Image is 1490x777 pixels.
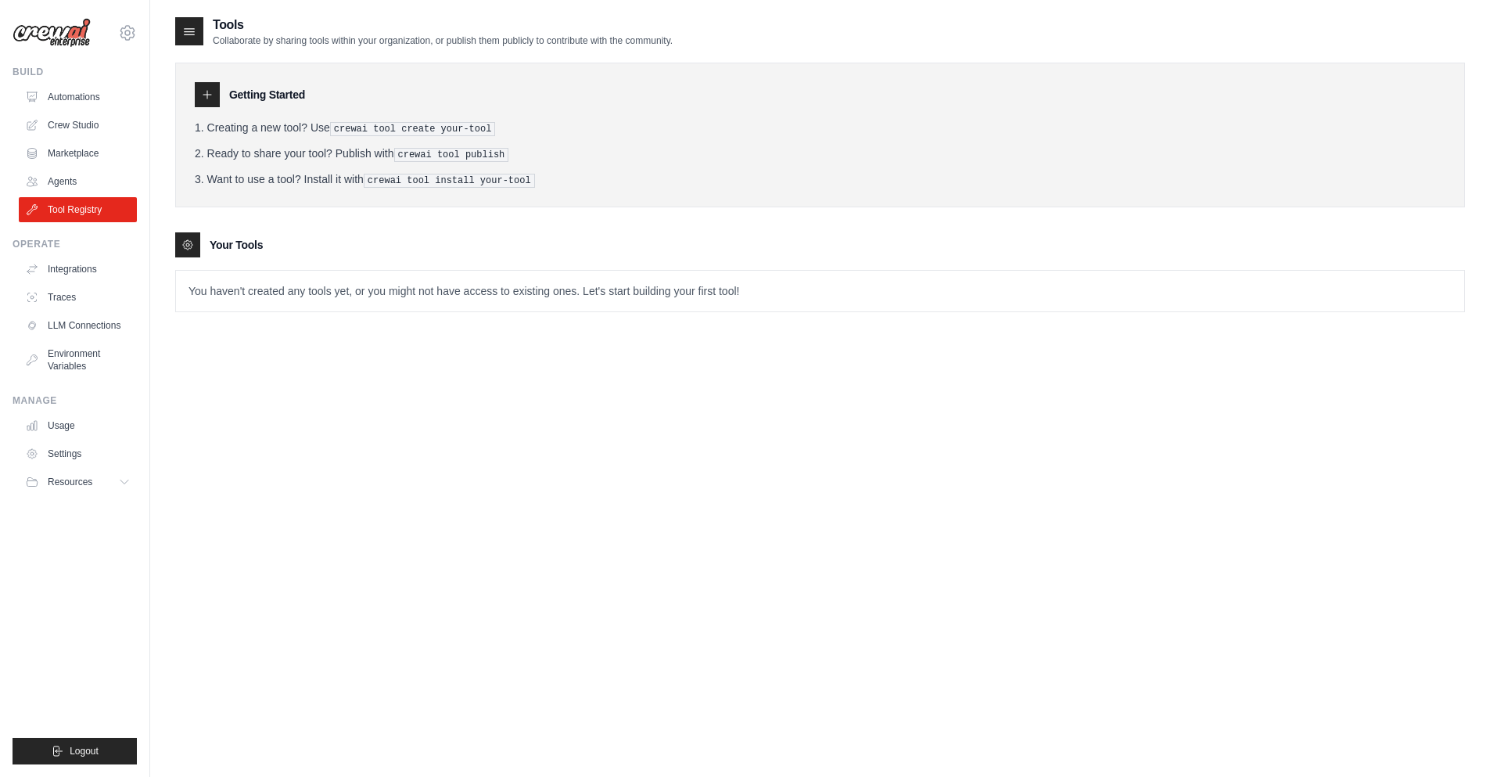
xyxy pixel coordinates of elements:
[13,394,137,407] div: Manage
[13,18,91,48] img: Logo
[48,476,92,488] span: Resources
[19,257,137,282] a: Integrations
[70,745,99,757] span: Logout
[19,141,137,166] a: Marketplace
[19,313,137,338] a: LLM Connections
[19,85,137,110] a: Automations
[330,122,496,136] pre: crewai tool create your-tool
[213,16,673,34] h2: Tools
[13,66,137,78] div: Build
[176,271,1464,311] p: You haven't created any tools yet, or you might not have access to existing ones. Let's start bui...
[19,341,137,379] a: Environment Variables
[19,413,137,438] a: Usage
[19,113,137,138] a: Crew Studio
[195,120,1445,136] li: Creating a new tool? Use
[13,738,137,764] button: Logout
[364,174,535,188] pre: crewai tool install your-tool
[19,285,137,310] a: Traces
[195,146,1445,162] li: Ready to share your tool? Publish with
[19,197,137,222] a: Tool Registry
[394,148,509,162] pre: crewai tool publish
[213,34,673,47] p: Collaborate by sharing tools within your organization, or publish them publicly to contribute wit...
[229,87,305,103] h3: Getting Started
[210,237,263,253] h3: Your Tools
[195,171,1445,188] li: Want to use a tool? Install it with
[19,441,137,466] a: Settings
[13,238,137,250] div: Operate
[19,469,137,495] button: Resources
[19,169,137,194] a: Agents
